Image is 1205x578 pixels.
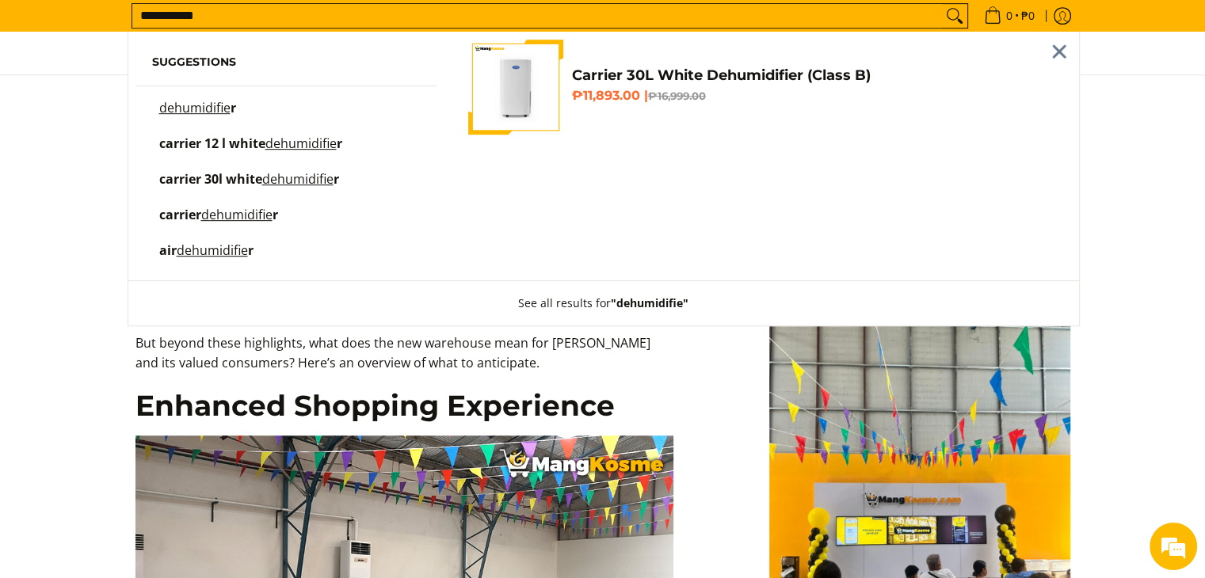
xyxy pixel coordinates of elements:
mark: dehumidifie [262,170,334,188]
span: air [159,241,177,259]
span: r [337,135,342,152]
span: r [248,241,254,259]
del: ₱16,999.00 [647,89,705,102]
mark: dehumidifie [177,241,248,259]
strong: "dehumidifie" [611,295,688,310]
a: air dehumidifier [152,245,421,272]
a: dehumidifier [152,102,421,130]
button: See all results for"dehumidifie" [502,281,704,325]
span: r [334,170,339,188]
span: carrier 30l white [159,170,262,188]
span: r [273,206,278,223]
mark: dehumidifie [265,135,337,152]
h6: Suggestions [152,55,421,70]
p: carrier 12 l white dehumidifier [159,138,342,165]
h6: ₱11,893.00 | [571,88,1054,104]
p: But beyond these highlights, what does the new warehouse mean for [PERSON_NAME] and its valued co... [135,333,674,389]
span: 0 [1004,10,1015,21]
p: dehumidifier [159,102,236,130]
a: carrier 30l white dehumidifier [152,173,421,201]
p: carrier 30l white dehumidifier [159,173,339,201]
span: carrier 12 l white [159,135,265,152]
p: carrier dehumidifier [159,209,278,237]
mark: dehumidifie [201,206,273,223]
p: air dehumidifier [159,245,254,272]
button: Search [942,4,967,28]
h2: Enhanced Shopping Experience [135,388,674,424]
span: carrier [159,206,201,223]
mark: dehumidifie [159,99,231,116]
span: • [979,7,1039,25]
span: ₱0 [1019,10,1037,21]
h4: Carrier 30L White Dehumidifier (Class B) [571,67,1054,85]
a: Carrier 30L White Dehumidifier (Class B) Carrier 30L White Dehumidifier (Class B) ₱11,893.00 |₱16... [468,40,1054,135]
a: carrier dehumidifier [152,209,421,237]
img: Carrier 30L White Dehumidifier (Class B) [468,40,563,135]
span: r [231,99,236,116]
div: Close pop up [1047,40,1071,63]
a: carrier 12 l white dehumidifier [152,138,421,165]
